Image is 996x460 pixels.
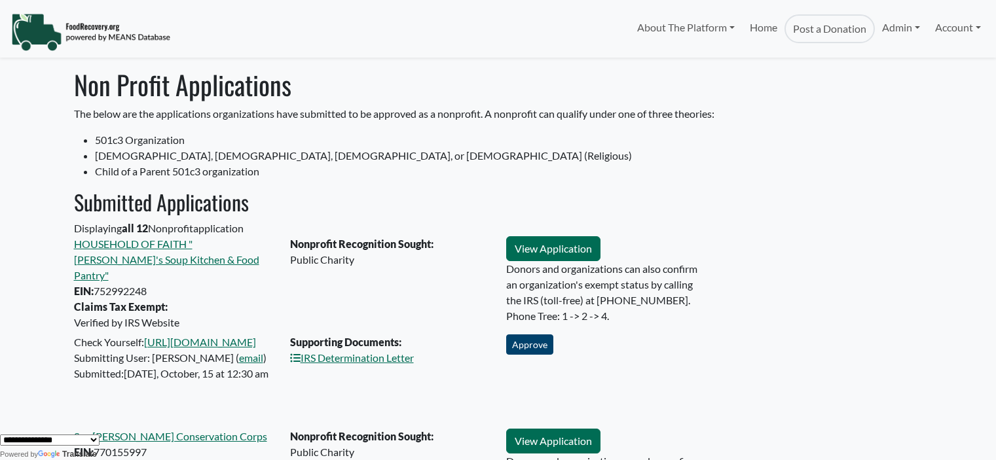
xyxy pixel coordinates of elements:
a: [URL][DOMAIN_NAME] [144,336,256,348]
a: View Application [506,236,600,261]
a: Home [742,14,784,43]
p: The below are the applications organizations have submitted to be approved as a nonprofit. A nonp... [74,106,923,122]
li: Child of a Parent 501c3 organization [95,164,923,179]
b: all 12 [122,222,148,234]
a: email [239,351,263,364]
a: Translate [38,450,97,459]
div: Public Charity [282,236,498,334]
img: NavigationLogo_FoodRecovery-91c16205cd0af1ed486a0f1a7774a6544ea792ac00100771e7dd3ec7c0e58e41.png [11,12,170,52]
strong: Nonprofit Recognition Sought: [290,238,433,250]
a: View Application [506,429,600,453]
a: HOUSEHOLD OF FAITH "[PERSON_NAME]'s Soup Kitchen & Food Pantry" [74,238,259,281]
a: Post a Donation [784,14,875,43]
a: Admin [875,14,927,41]
time: [DATE], October, 15 at 12:30 am [124,367,268,380]
li: [DEMOGRAPHIC_DATA], [DEMOGRAPHIC_DATA], [DEMOGRAPHIC_DATA], or [DEMOGRAPHIC_DATA] (Religious) [95,148,923,164]
div: 752992248 Verified by IRS Website [74,236,274,330]
div: Check Yourself: Submitting User: [PERSON_NAME] ( ) Submitted: [66,334,282,429]
strong: Nonprofit Recognition Sought: [290,430,433,442]
img: Google Translate [38,450,62,459]
strong: Supporting Documents: [290,336,401,348]
li: 501c3 Organization [95,132,923,148]
p: Donors and organizations can also confirm an organization's exempt status by calling the IRS (tol... [506,261,707,324]
a: San [PERSON_NAME] Conservation Corps [74,430,267,442]
button: Approve [506,334,553,355]
h1: Non Profit Applications [74,69,923,100]
a: About The Platform [630,14,742,41]
a: IRS Determination Letter [290,351,414,364]
strong: Claims Tax Exempt: [74,300,168,313]
h2: Submitted Applications [74,190,923,215]
strong: EIN: [74,285,94,297]
a: Account [928,14,988,41]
